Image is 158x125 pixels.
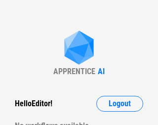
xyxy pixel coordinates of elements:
[98,67,105,76] div: AI
[109,100,131,108] span: Logout
[15,96,52,112] div: Hello Editor !
[59,31,99,67] img: Apprentice AI
[96,96,143,112] button: Logout
[53,67,95,76] div: APPRENTICE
